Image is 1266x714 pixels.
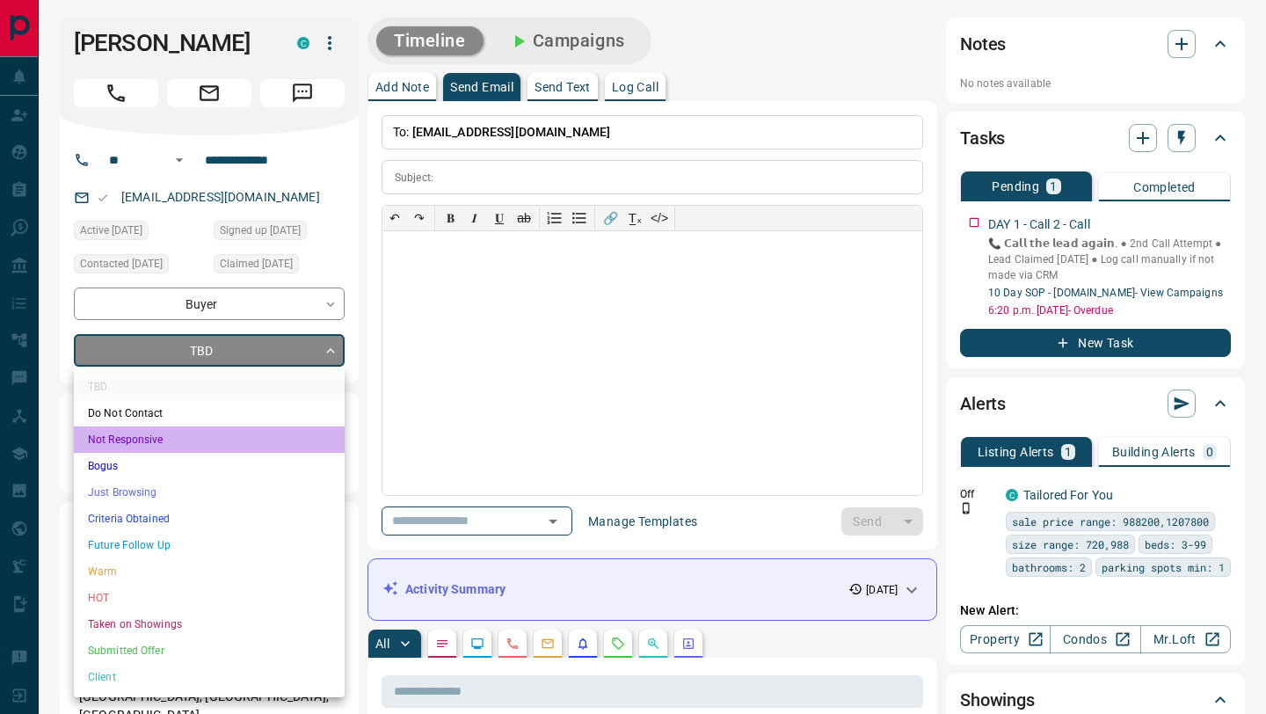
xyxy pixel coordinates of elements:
li: HOT [74,585,345,611]
li: Submitted Offer [74,637,345,664]
li: Warm [74,558,345,585]
li: Taken on Showings [74,611,345,637]
li: Client [74,664,345,690]
li: Criteria Obtained [74,506,345,532]
li: Do Not Contact [74,400,345,426]
li: Not Responsive [74,426,345,453]
li: Just Browsing [74,479,345,506]
li: Future Follow Up [74,532,345,558]
li: Bogus [74,453,345,479]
